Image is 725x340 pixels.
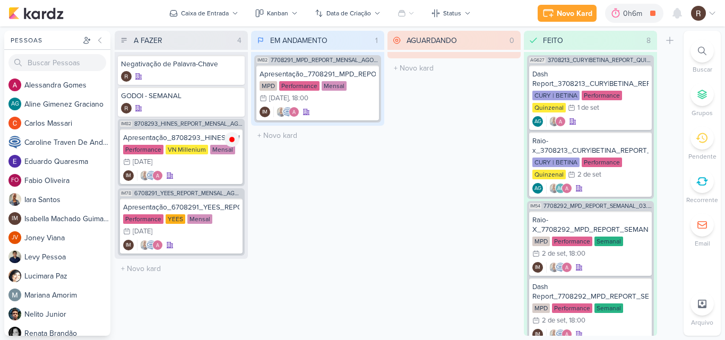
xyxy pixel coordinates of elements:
[549,329,559,339] img: Iara Santos
[692,108,713,118] p: Grupos
[552,303,592,313] div: Performance
[24,118,110,129] div: C a r l o s M a s s a r i
[253,128,382,143] input: + Novo kard
[390,60,519,76] input: + Novo kard
[684,39,721,74] li: Ctrl + F
[271,57,379,63] span: 7708291_MPD_REPORT_MENSAL_AGOSTO
[546,262,572,273] div: Colaboradores: Iara Santos, Caroline Traven De Andrade, Alessandra Gomes
[24,175,110,186] div: F a b i o O l i v e i r a
[577,104,599,111] div: 1 de set
[126,243,131,248] p: IM
[282,107,293,117] img: Caroline Traven De Andrade
[8,269,21,282] img: Lucimara Paz
[562,329,572,339] img: Alessandra Gomes
[24,213,110,224] div: I s a b e l l a M a c h a d o G u i m a r ã e s
[594,303,623,313] div: Semanal
[529,203,541,209] span: IM54
[532,329,543,339] div: Criador(a): Isabella Machado Guimarães
[8,7,64,20] img: kardz.app
[532,136,649,155] div: Raio-x_3708213_CURY|BETINA_REPORT_QUINZENAL_03.09
[582,91,622,100] div: Performance
[532,215,649,234] div: Raio-X_7708292_MPD_REPORT_SEMANAL_03.09
[24,232,110,243] div: J o n e y V i a n a
[140,170,150,181] img: Iara Santos
[24,271,110,282] div: L u c i m a r a P a z
[11,101,19,107] p: AG
[269,95,289,102] div: [DATE]
[532,262,543,273] div: Criador(a): Isabella Machado Guimarães
[12,216,18,222] p: IM
[120,121,132,127] span: IM82
[577,171,601,178] div: 2 de set
[532,116,543,127] div: Aline Gimenez Graciano
[691,6,706,21] img: Rafael Dornelles
[8,231,21,244] div: Joney Viana
[256,57,269,63] span: IM82
[123,203,239,212] div: Apresentação_6708291_YEES_REPORT_MENSAL_AGOSTO
[642,35,655,46] div: 8
[8,79,21,91] img: Alessandra Gomes
[123,240,134,250] div: Criador(a): Isabella Machado Guimarães
[371,35,382,46] div: 1
[134,121,243,127] span: 8708293_HINES_REPORT_MENSAL_AGOSTO
[8,212,21,225] div: Isabella Machado Guimarães
[166,214,185,224] div: YEES
[273,107,299,117] div: Colaboradores: Iara Santos, Caroline Traven De Andrade, Alessandra Gomes
[8,327,21,339] img: Renata Brandão
[123,170,134,181] div: Criador(a): Isabella Machado Guimarães
[529,57,546,63] span: AG627
[549,116,559,127] img: Iara Santos
[289,95,308,102] div: , 18:00
[225,132,239,147] img: tracking
[542,250,566,257] div: 2 de set
[121,71,132,82] img: Rafael Dornelles
[543,203,652,209] span: 7708292_MPD_REPORT_SEMANAL_03.09
[24,99,110,110] div: A l i n e G i m e n e z G r a c i a n o
[555,116,566,127] img: Alessandra Gomes
[538,5,597,22] button: Novo Kard
[117,261,246,276] input: + Novo kard
[152,170,163,181] img: Alessandra Gomes
[532,116,543,127] div: Criador(a): Aline Gimenez Graciano
[566,250,585,257] div: , 18:00
[210,145,235,154] div: Mensal
[532,237,550,246] div: MPD
[688,152,717,161] p: Pendente
[121,59,241,69] div: Negativação de Palavra-Chave
[532,183,543,194] div: Criador(a): Aline Gimenez Graciano
[11,178,19,184] p: FO
[279,81,320,91] div: Performance
[532,262,543,273] div: Isabella Machado Guimarães
[549,262,559,273] img: Iara Santos
[8,174,21,187] div: Fabio Oliveira
[686,195,718,205] p: Recorrente
[12,235,18,241] p: JV
[8,289,21,301] img: Mariana Amorim
[532,303,550,313] div: MPD
[146,170,157,181] img: Caroline Traven De Andrade
[8,98,21,110] div: Aline Gimenez Graciano
[262,110,267,115] p: IM
[123,145,163,154] div: Performance
[535,265,540,271] p: IM
[260,69,376,79] div: Apresentação_7708291_MPD_REPORT_MENSAL_AGOSTO
[532,91,580,100] div: CURY | BETINA
[123,240,134,250] div: Isabella Machado Guimarães
[505,35,519,46] div: 0
[535,332,540,337] p: IM
[133,228,152,235] div: [DATE]
[146,240,157,250] img: Caroline Traven De Andrade
[152,240,163,250] img: Alessandra Gomes
[233,35,246,46] div: 4
[557,186,564,191] p: AG
[532,69,649,89] div: Dash Report_3708213_CURY|BETINA_REPORT_QUINZENAL_03.09
[546,183,572,194] div: Colaboradores: Iara Santos, Aline Gimenez Graciano, Alessandra Gomes
[133,159,152,165] div: [DATE]
[121,71,132,82] div: Criador(a): Rafael Dornelles
[566,317,585,324] div: , 18:00
[134,190,243,196] span: 6708291_YEES_REPORT_MENSAL_AGOSTO
[695,239,710,248] p: Email
[276,107,287,117] img: Iara Santos
[8,54,106,71] input: Buscar Pessoas
[582,158,622,167] div: Performance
